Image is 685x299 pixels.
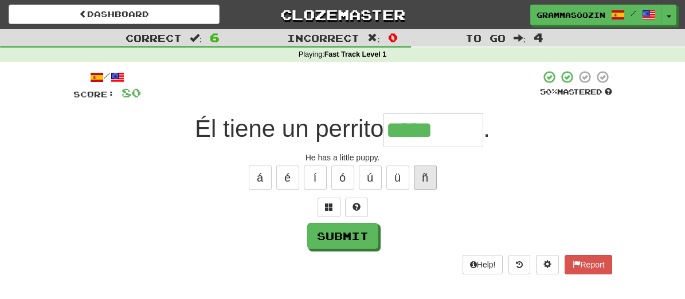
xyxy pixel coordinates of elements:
[565,255,612,274] button: Report
[331,166,354,190] button: ó
[359,166,382,190] button: ú
[631,9,636,17] span: /
[540,87,612,97] div: Mastered
[483,115,490,142] span: .
[210,30,220,44] span: 6
[304,166,327,190] button: í
[190,33,202,43] span: :
[237,5,448,25] a: Clozemaster
[463,255,503,274] button: Help!
[388,30,398,44] span: 0
[386,166,409,190] button: ü
[508,255,530,274] button: Round history (alt+y)
[465,32,506,44] span: To go
[318,198,340,217] button: Switch sentence to multiple choice alt+p
[126,32,182,44] span: Correct
[307,223,378,249] button: Submit
[540,87,557,96] span: 50 %
[530,5,662,25] a: GrammaSoozin /
[414,166,437,190] button: ñ
[345,198,368,217] button: Single letter hint - you only get 1 per sentence and score half the points! alt+h
[195,115,383,142] span: Él tiene un perrito
[73,89,115,99] span: Score:
[514,33,526,43] span: :
[324,50,387,58] strong: Fast Track Level 1
[73,152,612,163] div: He has a little puppy.
[534,30,543,44] span: 4
[276,166,299,190] button: é
[249,166,272,190] button: á
[73,70,141,84] div: /
[122,85,141,100] span: 80
[9,5,220,24] a: Dashboard
[287,32,359,44] span: Incorrect
[367,33,380,43] span: :
[537,10,605,20] span: GrammaSoozin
